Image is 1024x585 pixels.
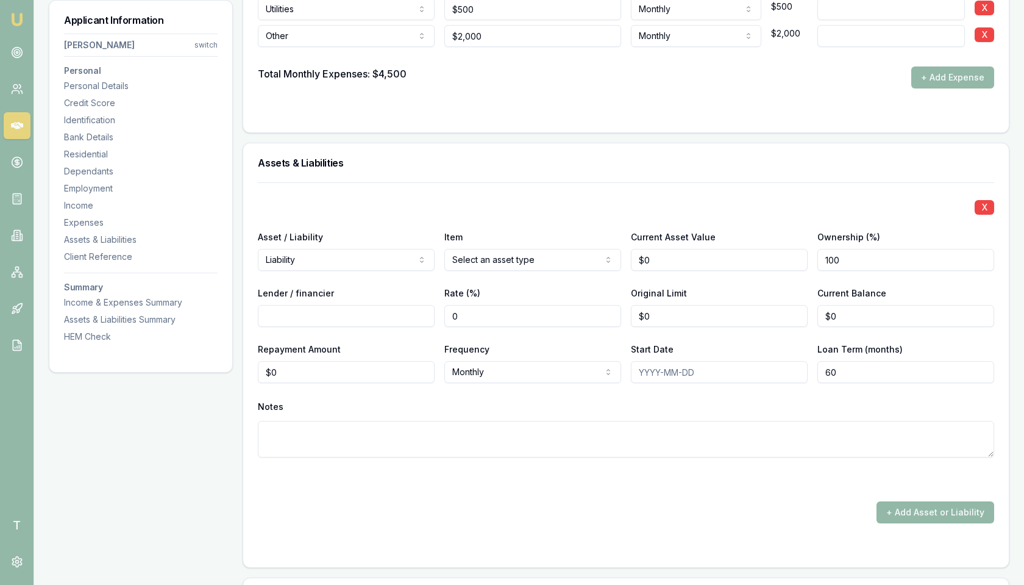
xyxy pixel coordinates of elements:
div: Employment [64,182,218,195]
button: X [975,200,994,215]
div: Assets & Liabilities Summary [64,314,218,326]
div: Dependants [64,165,218,178]
label: Repayment Amount [258,344,341,354]
input: $ [631,305,808,327]
div: switch [194,40,218,50]
div: Residential [64,148,218,160]
span: T [4,512,30,539]
div: Bank Details [64,131,218,143]
label: Rate (%) [444,288,480,298]
button: + Add Expense [911,66,994,88]
input: $ [631,249,808,271]
label: Original Limit [631,288,687,298]
button: + Add Asset or Liability [876,501,994,523]
h3: Summary [64,283,218,292]
label: Lender / financier [258,288,334,298]
img: emu-icon-u.png [10,12,24,27]
div: Expenses [64,217,218,229]
div: $2,000 [771,21,808,46]
label: Ownership (%) [817,232,880,242]
h3: Personal [64,66,218,75]
div: [PERSON_NAME] [64,39,135,51]
div: Personal Details [64,80,218,92]
h3: Assets & Liabilities [258,158,994,168]
div: Client Reference [64,251,218,263]
div: Total Monthly Expenses: $4,500 [258,66,407,88]
div: Credit Score [64,97,218,109]
label: Loan Term (months) [817,344,903,354]
input: Select a percentage [817,249,994,271]
div: Assets & Liabilities [64,234,218,246]
input: $ [817,305,994,327]
label: Item [444,232,463,242]
input: YYYY-MM-DD [631,361,808,383]
div: Notes [258,398,994,416]
label: Frequency [444,344,489,354]
button: X [975,1,994,15]
div: Identification [64,114,218,126]
label: Current Asset Value [631,232,716,242]
label: Asset / Liability [258,232,323,242]
div: Income & Expenses Summary [64,296,218,309]
label: Start Date [631,344,674,354]
input: $ [258,361,435,383]
div: Income [64,199,218,212]
label: Current Balance [817,288,886,298]
input: $ [444,25,621,47]
h3: Applicant Information [64,15,218,25]
button: X [975,27,994,42]
div: HEM Check [64,331,218,343]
